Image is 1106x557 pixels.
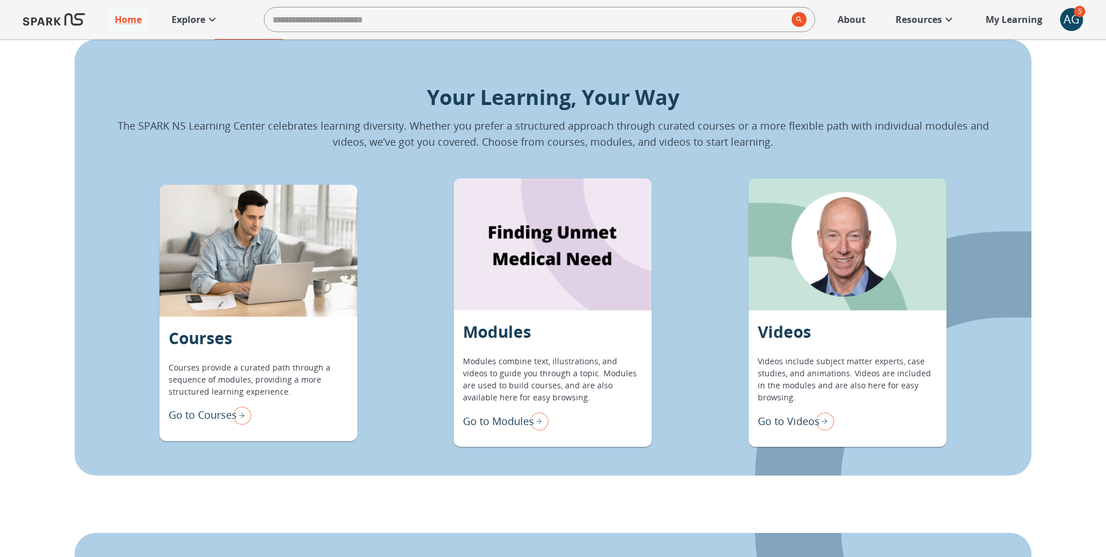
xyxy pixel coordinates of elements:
div: Go to Videos [758,409,834,433]
p: Go to Courses [169,407,237,423]
p: Go to Modules [463,414,534,429]
p: Modules [463,320,531,344]
img: right arrow [228,403,251,427]
img: right arrow [811,409,834,433]
p: Home [115,13,142,26]
p: Courses provide a curated path through a sequence of modules, providing a more structured learnin... [169,361,348,398]
p: Explore [172,13,205,26]
p: Go to Videos [758,414,820,429]
div: Videos [749,178,947,310]
button: account of current user [1060,8,1083,31]
div: Courses [159,185,357,317]
div: Go to Modules [463,409,548,433]
p: My Learning [986,13,1042,26]
p: Courses [169,326,232,350]
button: search [787,7,807,32]
a: About [832,7,871,32]
div: Go to Courses [169,403,251,427]
p: The SPARK NS Learning Center celebrates learning diversity. Whether you prefer a structured appro... [111,118,995,150]
img: right arrow [525,409,548,433]
p: Modules combine text, illustrations, and videos to guide you through a topic. Modules are used to... [463,355,642,403]
span: 5 [1074,6,1085,17]
a: Home [109,7,147,32]
a: My Learning [980,7,1049,32]
p: About [838,13,866,26]
div: AG [1060,8,1083,31]
a: Explore [166,7,225,32]
p: Videos include subject matter experts, case studies, and animations. Videos are included in the m... [758,355,937,403]
p: Your Learning, Your Way [111,82,995,113]
a: Resources [890,7,961,32]
p: Videos [758,320,811,344]
img: Logo of SPARK at Stanford [23,6,85,33]
div: Modules [454,178,652,310]
p: Resources [895,13,942,26]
